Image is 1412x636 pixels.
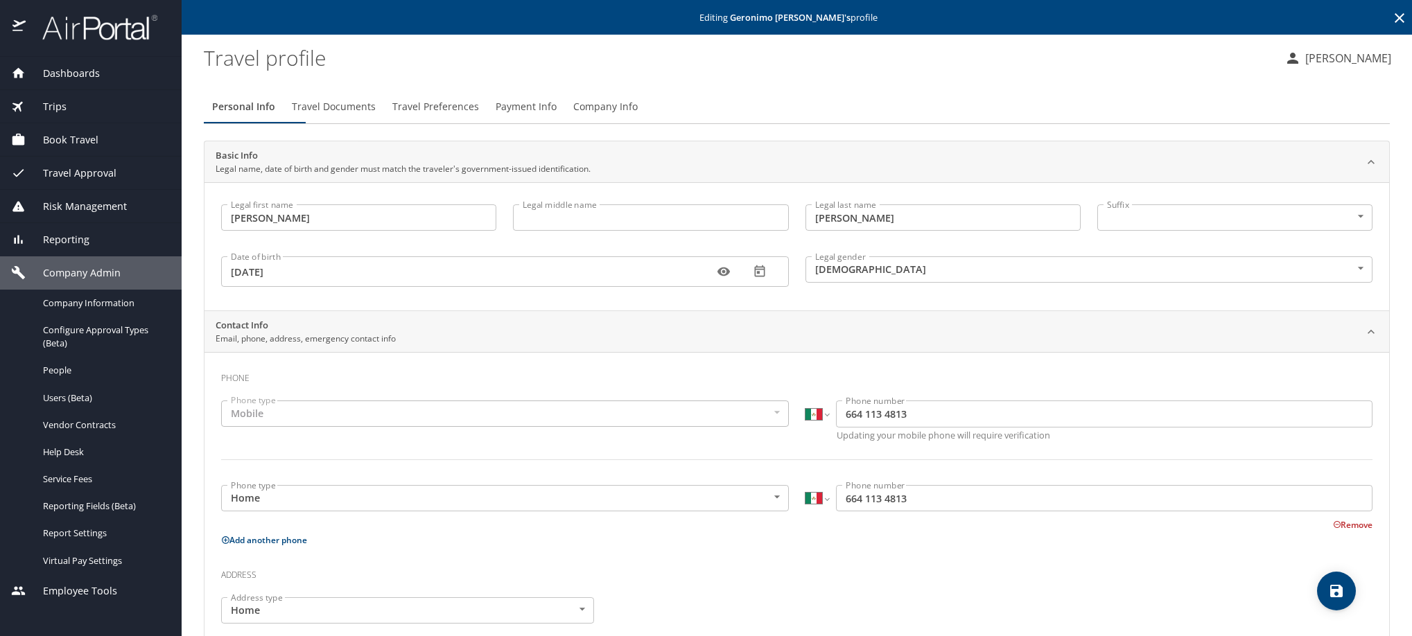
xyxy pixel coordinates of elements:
[43,297,165,310] span: Company Information
[204,141,1389,183] div: Basic InfoLegal name, date of birth and gender must match the traveler's government-issued identi...
[1317,572,1356,610] button: save
[26,232,89,247] span: Reporting
[204,36,1273,79] h1: Travel profile
[27,14,157,41] img: airportal-logo.png
[496,98,557,116] span: Payment Info
[221,485,789,511] div: Home
[26,132,98,148] span: Book Travel
[43,554,165,567] span: Virtual Pay Settings
[216,319,396,333] h2: Contact Info
[1279,46,1397,71] button: [PERSON_NAME]
[43,527,165,540] span: Report Settings
[26,99,67,114] span: Trips
[216,163,591,175] p: Legal name, date of birth and gender must match the traveler's government-issued identification.
[43,418,165,432] span: Vendor Contracts
[43,500,165,513] span: Reporting Fields (Beta)
[221,400,789,427] div: Mobile
[26,265,121,281] span: Company Admin
[43,364,165,377] span: People
[837,431,1373,440] p: Updating your mobile phone will require verification
[1301,50,1391,67] p: [PERSON_NAME]
[204,182,1389,310] div: Basic InfoLegal name, date of birth and gender must match the traveler's government-issued identi...
[221,363,1372,387] h3: Phone
[26,66,100,81] span: Dashboards
[204,311,1389,353] div: Contact InfoEmail, phone, address, emergency contact info
[26,166,116,181] span: Travel Approval
[212,98,275,116] span: Personal Info
[43,391,165,405] span: Users (Beta)
[43,445,165,459] span: Help Desk
[186,13,1408,22] p: Editing profile
[573,98,638,116] span: Company Info
[12,14,27,41] img: icon-airportal.png
[43,324,165,350] span: Configure Approval Types (Beta)
[216,333,396,345] p: Email, phone, address, emergency contact info
[43,472,165,486] span: Service Fees
[231,258,708,285] input: MM/DD/YYYY
[26,583,117,599] span: Employee Tools
[26,199,127,214] span: Risk Management
[292,98,376,116] span: Travel Documents
[216,149,591,163] h2: Basic Info
[221,597,594,624] div: Home
[204,90,1390,123] div: Profile
[730,11,851,24] strong: Geronimo [PERSON_NAME] 's
[392,98,479,116] span: Travel Preferences
[1097,204,1372,231] div: ​
[221,534,307,546] button: Add another phone
[1333,519,1372,531] button: Remove
[221,560,1372,583] h3: Address
[805,256,1373,283] div: [DEMOGRAPHIC_DATA]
